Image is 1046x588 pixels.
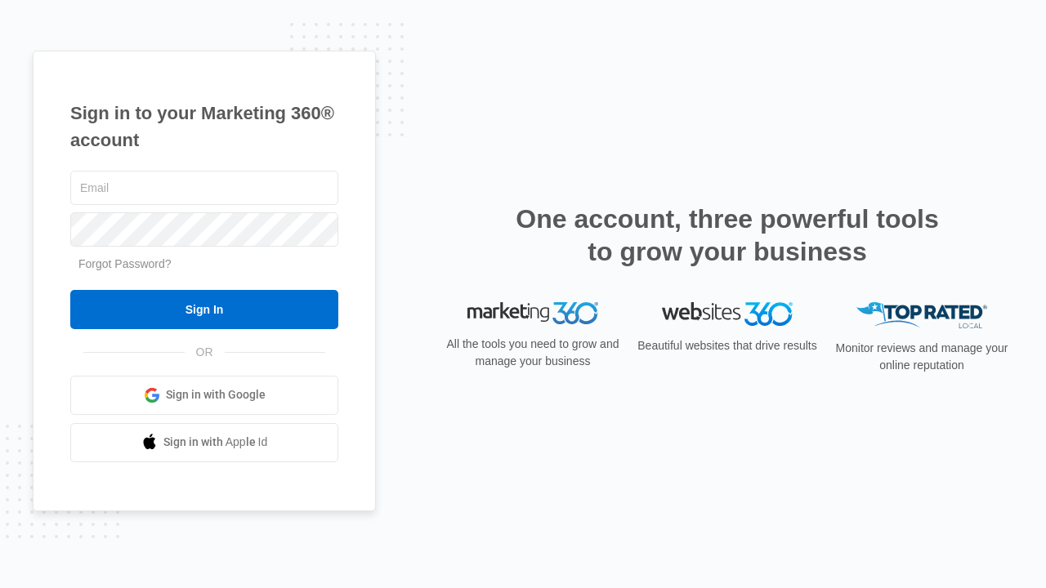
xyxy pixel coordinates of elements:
[185,344,225,361] span: OR
[636,337,819,354] p: Beautiful websites that drive results
[830,340,1013,374] p: Monitor reviews and manage your online reputation
[70,376,338,415] a: Sign in with Google
[70,423,338,462] a: Sign in with Apple Id
[441,336,624,370] p: All the tools you need to grow and manage your business
[467,302,598,325] img: Marketing 360
[511,203,944,268] h2: One account, three powerful tools to grow your business
[78,257,172,270] a: Forgot Password?
[856,302,987,329] img: Top Rated Local
[662,302,793,326] img: Websites 360
[163,434,268,451] span: Sign in with Apple Id
[166,386,266,403] span: Sign in with Google
[70,100,338,154] h1: Sign in to your Marketing 360® account
[70,290,338,329] input: Sign In
[70,171,338,205] input: Email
